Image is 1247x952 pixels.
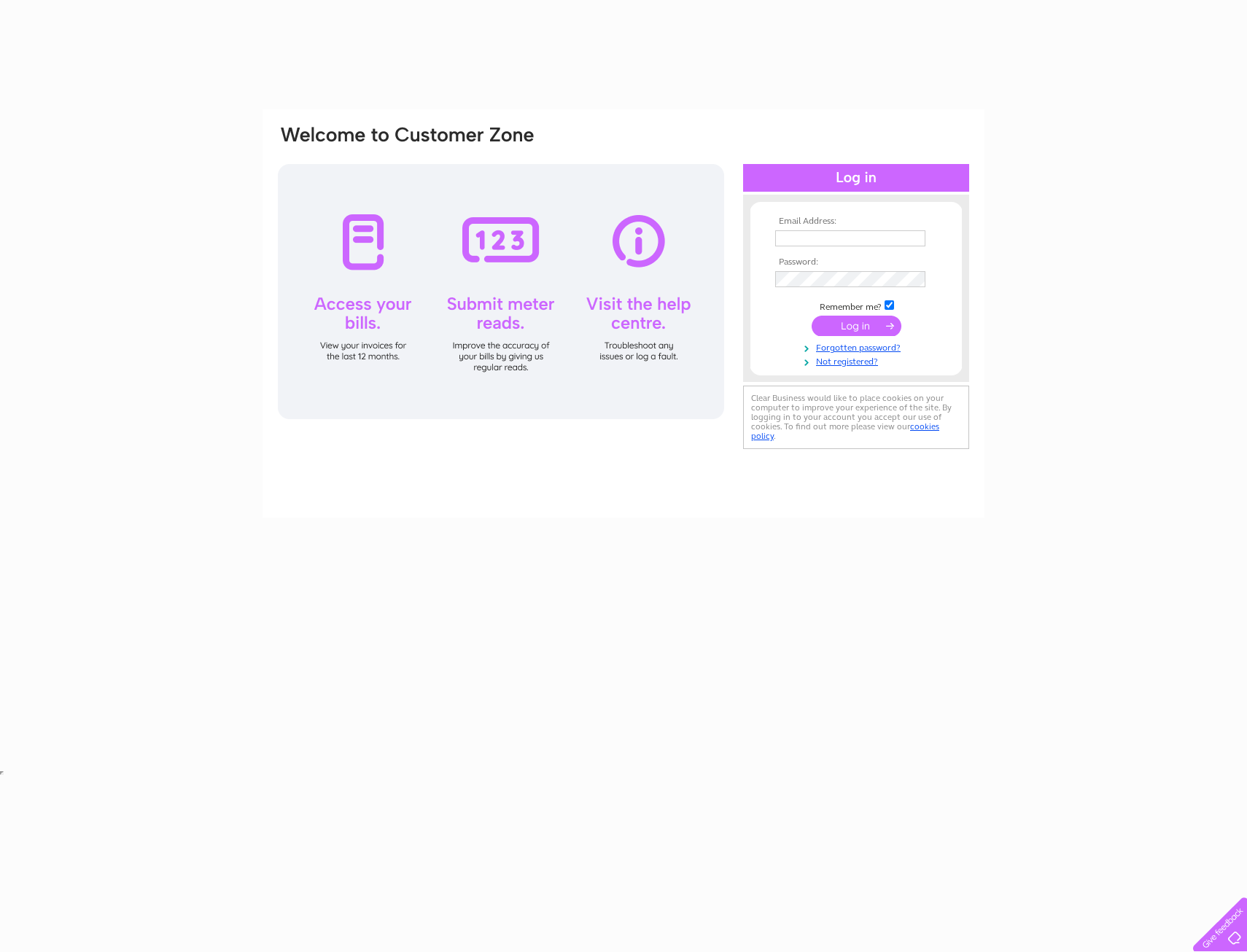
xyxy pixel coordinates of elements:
td: Remember me? [772,298,941,313]
th: Email Address: [772,216,941,227]
div: Clear Business would like to place cookies on your computer to improve your experience of the sit... [743,386,969,449]
th: Password: [772,257,941,268]
input: Submit [812,316,901,336]
a: cookies policy [751,421,939,441]
a: Forgotten password? [775,340,941,354]
a: Not registered? [775,354,941,367]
